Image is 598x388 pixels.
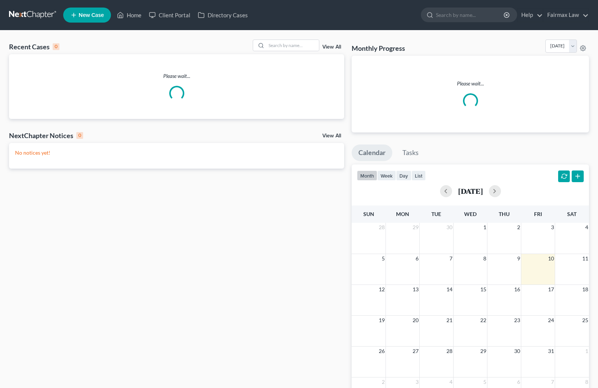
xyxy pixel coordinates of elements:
a: Help [518,8,543,22]
button: month [357,170,377,181]
span: 13 [412,285,419,294]
a: Client Portal [145,8,194,22]
span: 10 [547,254,555,263]
div: 0 [53,43,59,50]
span: Mon [396,211,409,217]
span: 28 [446,347,453,356]
span: 22 [480,316,487,325]
span: 17 [547,285,555,294]
h3: Monthly Progress [352,44,405,53]
span: 7 [449,254,453,263]
span: 8 [483,254,487,263]
span: 2 [381,377,386,386]
span: Sun [363,211,374,217]
input: Search by name... [436,8,505,22]
span: 4 [584,223,589,232]
span: 1 [584,347,589,356]
span: 31 [547,347,555,356]
span: 25 [581,316,589,325]
span: 1 [483,223,487,232]
span: 28 [378,223,386,232]
button: day [396,170,411,181]
span: 3 [415,377,419,386]
a: View All [322,44,341,50]
span: Thu [499,211,510,217]
a: Home [113,8,145,22]
span: Sat [567,211,577,217]
span: Tue [431,211,441,217]
button: list [411,170,426,181]
span: 29 [480,347,487,356]
input: Search by name... [266,40,319,51]
span: 24 [547,316,555,325]
span: 18 [581,285,589,294]
h2: [DATE] [458,187,483,195]
span: 30 [446,223,453,232]
span: 9 [516,254,521,263]
span: 16 [513,285,521,294]
span: 19 [378,316,386,325]
div: Recent Cases [9,42,59,51]
span: 20 [412,316,419,325]
span: 4 [449,377,453,386]
span: 14 [446,285,453,294]
span: 26 [378,347,386,356]
span: New Case [79,12,104,18]
span: 29 [412,223,419,232]
span: 5 [483,377,487,386]
div: 0 [76,132,83,139]
span: 2 [516,223,521,232]
span: 6 [516,377,521,386]
span: 3 [550,223,555,232]
div: NextChapter Notices [9,131,83,140]
span: 11 [581,254,589,263]
span: 15 [480,285,487,294]
span: 21 [446,316,453,325]
a: View All [322,133,341,138]
a: Fairmax Law [543,8,589,22]
a: Directory Cases [194,8,252,22]
span: Wed [464,211,477,217]
span: 8 [584,377,589,386]
span: 6 [415,254,419,263]
p: Please wait... [358,80,583,87]
span: 5 [381,254,386,263]
a: Tasks [396,145,425,161]
p: No notices yet! [15,149,338,157]
span: 7 [550,377,555,386]
span: 12 [378,285,386,294]
span: Fri [534,211,542,217]
a: Calendar [352,145,392,161]
button: week [377,170,396,181]
p: Please wait... [9,72,344,80]
span: 30 [513,347,521,356]
span: 27 [412,347,419,356]
span: 23 [513,316,521,325]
